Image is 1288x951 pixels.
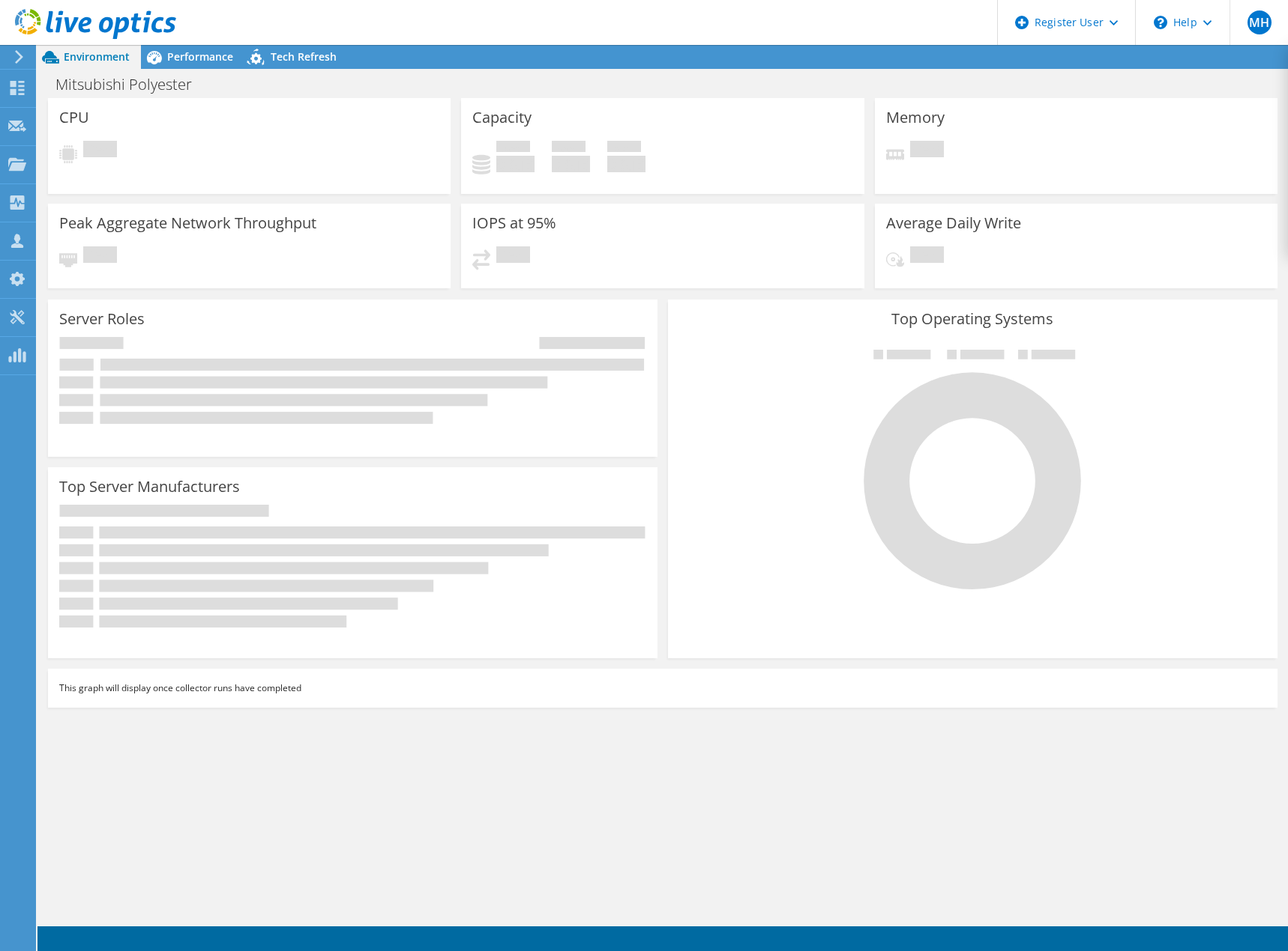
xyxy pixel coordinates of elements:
[910,141,944,161] span: Pending
[1248,10,1272,34] span: MH
[910,246,944,267] span: Pending
[607,156,645,172] h4: 0 GiB
[472,109,532,126] h3: Capacity
[59,215,316,231] h3: Peak Aggregate Network Throughput
[83,141,117,161] span: Pending
[886,109,945,126] h3: Memory
[48,669,1278,708] div: This graph will display once collector runs have completed
[64,49,130,64] span: Environment
[552,141,586,156] span: Free
[271,49,337,64] span: Tech Refresh
[59,109,89,126] h3: CPU
[49,76,215,93] h1: Mitsubishi Polyester
[59,478,240,495] h3: Top Server Manufacturers
[496,246,530,267] span: Pending
[679,311,1266,327] h3: Top Operating Systems
[496,141,530,156] span: Used
[552,156,590,172] h4: 0 GiB
[472,215,556,231] h3: IOPS at 95%
[886,215,1021,231] h3: Average Daily Write
[607,141,641,156] span: Total
[167,49,233,64] span: Performance
[59,311,145,327] h3: Server Roles
[1154,16,1167,29] svg: \n
[496,156,535,172] h4: 0 GiB
[83,246,117,267] span: Pending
